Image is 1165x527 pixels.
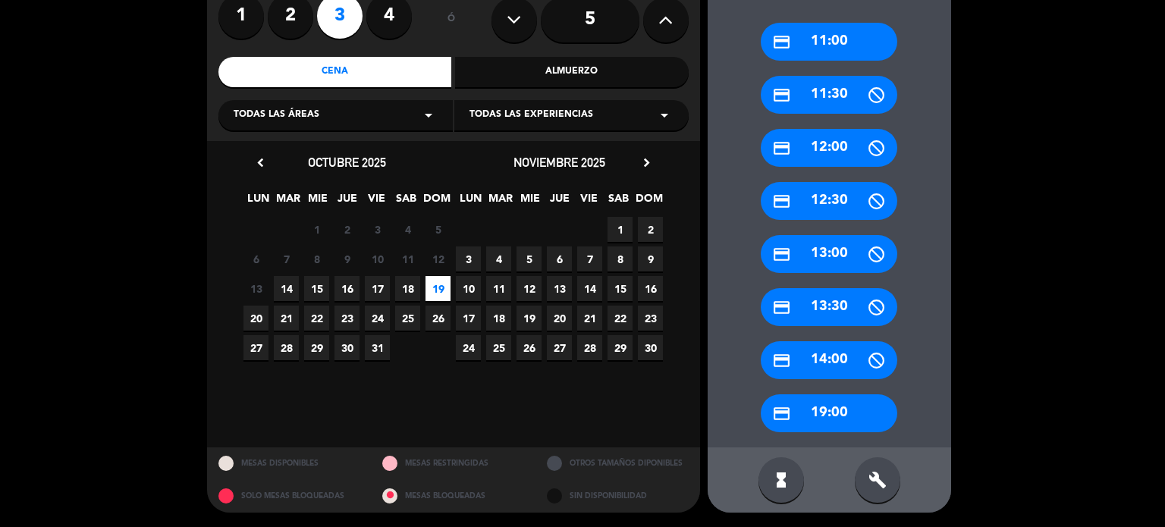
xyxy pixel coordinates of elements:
[772,245,791,264] i: credit_card
[547,276,572,301] span: 13
[486,276,511,301] span: 11
[304,306,329,331] span: 22
[419,106,438,124] i: arrow_drop_down
[761,341,897,379] div: 14:00
[395,276,420,301] span: 18
[334,246,360,271] span: 9
[274,246,299,271] span: 7
[305,190,330,215] span: MIE
[365,217,390,242] span: 3
[469,108,593,123] span: Todas las experiencias
[304,217,329,242] span: 1
[772,404,791,423] i: credit_card
[772,33,791,52] i: credit_card
[425,306,451,331] span: 26
[253,155,268,171] i: chevron_left
[639,155,655,171] i: chevron_right
[547,306,572,331] span: 20
[243,246,268,271] span: 6
[425,217,451,242] span: 5
[488,190,513,215] span: MAR
[608,246,633,271] span: 8
[608,335,633,360] span: 29
[308,155,386,170] span: octubre 2025
[761,288,897,326] div: 13:30
[304,246,329,271] span: 8
[486,335,511,360] span: 25
[365,335,390,360] span: 31
[246,190,271,215] span: LUN
[304,276,329,301] span: 15
[456,276,481,301] span: 10
[334,217,360,242] span: 2
[364,190,389,215] span: VIE
[394,190,419,215] span: SAB
[517,190,542,215] span: MIE
[638,306,663,331] span: 23
[535,480,700,513] div: SIN DISPONIBILIDAD
[275,190,300,215] span: MAR
[218,57,452,87] div: Cena
[638,217,663,242] span: 2
[517,246,542,271] span: 5
[334,190,360,215] span: JUE
[761,76,897,114] div: 11:30
[576,190,601,215] span: VIE
[395,306,420,331] span: 25
[761,129,897,167] div: 12:00
[772,86,791,105] i: credit_card
[547,335,572,360] span: 27
[365,246,390,271] span: 10
[274,306,299,331] span: 21
[304,335,329,360] span: 29
[772,351,791,370] i: credit_card
[486,306,511,331] span: 18
[456,335,481,360] span: 24
[517,306,542,331] span: 19
[761,182,897,220] div: 12:30
[371,480,535,513] div: MESAS BLOQUEADAS
[513,155,605,170] span: noviembre 2025
[577,246,602,271] span: 7
[456,306,481,331] span: 17
[486,246,511,271] span: 4
[395,246,420,271] span: 11
[547,190,572,215] span: JUE
[274,335,299,360] span: 28
[636,190,661,215] span: DOM
[274,276,299,301] span: 14
[547,246,572,271] span: 6
[334,306,360,331] span: 23
[772,192,791,211] i: credit_card
[456,246,481,271] span: 3
[761,23,897,61] div: 11:00
[606,190,631,215] span: SAB
[577,335,602,360] span: 28
[868,471,887,489] i: build
[638,335,663,360] span: 30
[638,276,663,301] span: 16
[207,480,372,513] div: SOLO MESAS BLOQUEADAS
[772,139,791,158] i: credit_card
[243,276,268,301] span: 13
[425,276,451,301] span: 19
[371,447,535,480] div: MESAS RESTRINGIDAS
[638,246,663,271] span: 9
[517,335,542,360] span: 26
[425,246,451,271] span: 12
[761,394,897,432] div: 19:00
[243,306,268,331] span: 20
[455,57,689,87] div: Almuerzo
[772,471,790,489] i: hourglass_full
[334,335,360,360] span: 30
[655,106,674,124] i: arrow_drop_down
[761,235,897,273] div: 13:00
[458,190,483,215] span: LUN
[334,276,360,301] span: 16
[608,217,633,242] span: 1
[535,447,700,480] div: OTROS TAMAÑOS DIPONIBLES
[234,108,319,123] span: Todas las áreas
[608,306,633,331] span: 22
[423,190,448,215] span: DOM
[608,276,633,301] span: 15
